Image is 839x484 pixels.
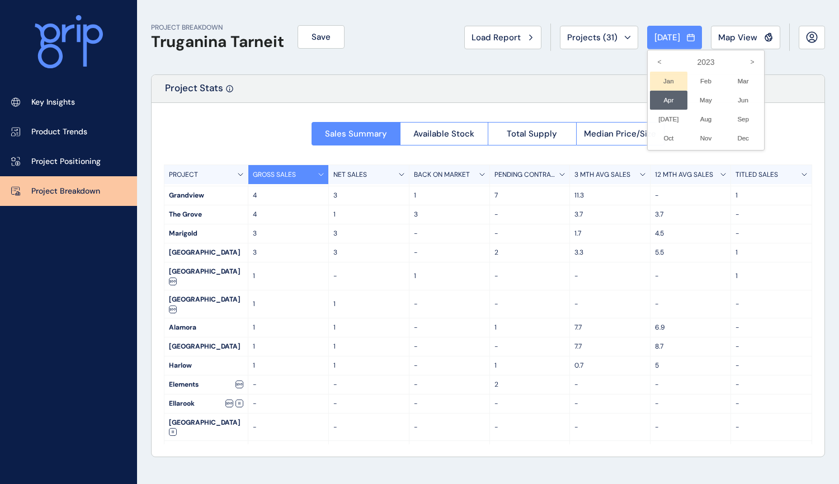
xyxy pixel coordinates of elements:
[724,91,762,110] li: Jun
[724,72,762,91] li: Mar
[650,91,687,110] li: Apr
[31,126,87,138] p: Product Trends
[31,186,100,197] p: Project Breakdown
[650,72,687,91] li: Jan
[687,129,725,148] li: Nov
[31,156,101,167] p: Project Positioning
[650,53,669,72] i: <
[743,53,762,72] i: >
[687,72,725,91] li: Feb
[724,110,762,129] li: Sep
[31,97,75,108] p: Key Insights
[650,129,687,148] li: Oct
[650,110,687,129] li: [DATE]
[724,129,762,148] li: Dec
[650,53,762,72] label: 2023
[687,91,725,110] li: May
[687,110,725,129] li: Aug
